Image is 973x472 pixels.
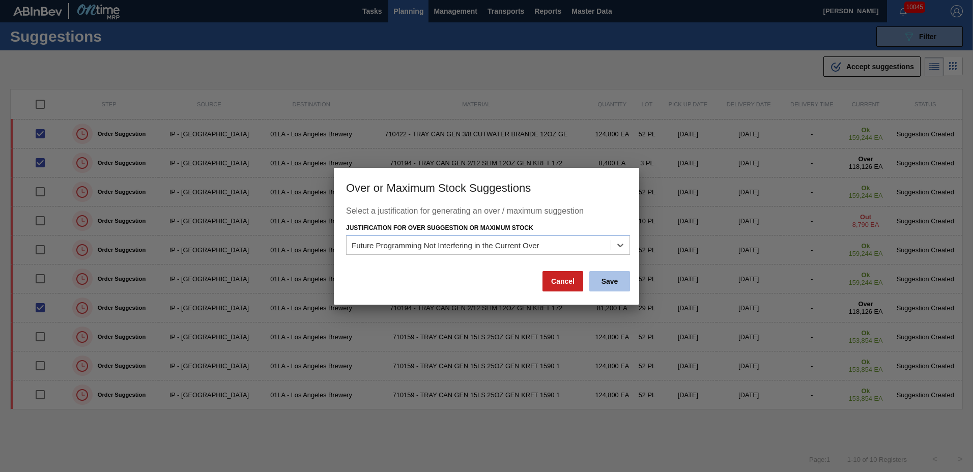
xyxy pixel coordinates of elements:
button: Cancel [542,271,583,291]
div: Future Programming Not Interfering in the Current Over [352,241,539,250]
h3: Over or Maximum Stock Suggestions [334,168,639,206]
label: Justification for Over Suggestion or Maximum Stock [346,224,533,231]
button: Save [589,271,630,291]
div: Select a justification for generating an over / maximum suggestion [346,206,627,221]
